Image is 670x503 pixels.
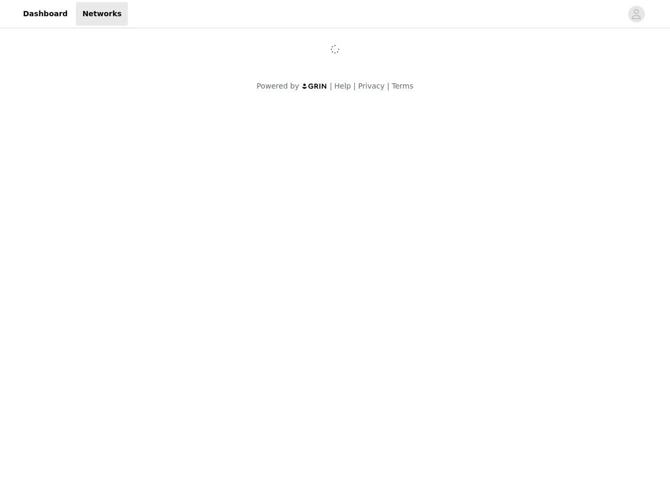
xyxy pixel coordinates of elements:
[17,2,74,26] a: Dashboard
[301,83,328,90] img: logo
[330,82,332,90] span: |
[256,82,299,90] span: Powered by
[631,6,641,23] div: avatar
[392,82,413,90] a: Terms
[76,2,128,26] a: Networks
[358,82,385,90] a: Privacy
[387,82,389,90] span: |
[334,82,351,90] a: Help
[353,82,356,90] span: |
